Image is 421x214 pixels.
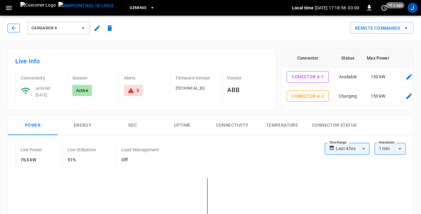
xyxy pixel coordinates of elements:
p: Load Management [122,147,159,153]
td: 150 kW [362,67,394,87]
h6: 51% [68,157,96,163]
button: set refresh interval [379,3,389,13]
td: Available [334,67,362,87]
label: Time Range [329,140,347,145]
th: Max Power [362,49,394,67]
p: Alerts [124,75,165,81]
p: Active [76,87,88,94]
button: Power [8,115,58,135]
p: Connectivity [21,75,62,81]
td: Charging [334,87,362,106]
div: profile-icon [408,3,418,13]
h6: 76,5 kW [21,157,42,163]
button: Connector Status [307,115,361,135]
button: Remote Commands [350,22,414,34]
button: Conector 4-1 [287,71,329,83]
td: Available [334,106,362,125]
div: 3 [136,87,139,94]
h6: ABB [227,85,269,95]
img: ampcontrol.io logo [58,2,113,10]
button: Geminis [127,2,157,14]
img: Customer Logo [20,2,56,14]
button: Conector 4-2 [287,90,329,102]
th: Connector [282,49,334,67]
span: updated [DATE] [36,86,50,97]
button: SOC [108,115,157,135]
button: Energy [58,115,108,135]
button: Temperature [257,115,307,135]
span: Cargador 4 [31,25,78,32]
span: Geminis [130,4,147,12]
p: Session [72,75,114,81]
div: Last 4 hrs [336,143,370,155]
p: Firmware Version [176,75,217,81]
th: Status [334,49,362,67]
div: 1 min [375,143,406,155]
p: Local time [292,5,313,11]
span: [TECHNICAL_ID] [176,86,205,90]
p: Live Utilization [68,147,96,153]
label: Resolution [379,140,395,145]
p: [DATE] 17:18:58 -03:00 [315,5,359,11]
div: remote commands options [350,22,414,34]
span: 10 s ago [386,2,404,8]
p: Vendor [227,75,269,81]
h6: Off [122,157,159,163]
p: Live Power [21,147,42,153]
button: Uptime [157,115,207,135]
button: Cargador 4 [27,22,90,34]
td: 150 kW [362,106,394,125]
h6: Live Info [15,56,269,66]
button: Connectivity [207,115,257,135]
td: 150 kW [362,87,394,106]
